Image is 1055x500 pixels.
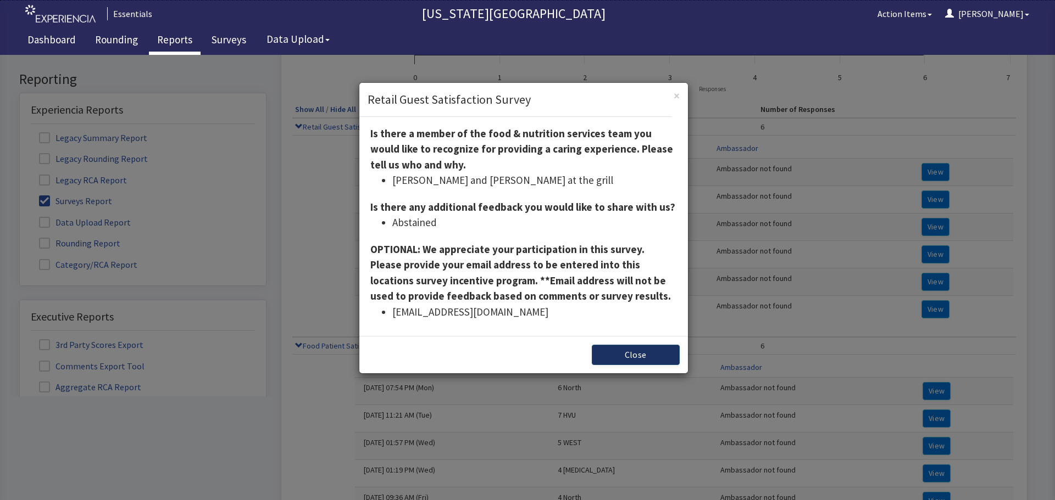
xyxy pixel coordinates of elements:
[939,3,1036,25] button: [PERSON_NAME]
[674,33,680,48] span: ×
[203,27,254,55] a: Surveys
[392,160,677,176] li: Abstained
[87,27,146,55] a: Rounding
[370,188,671,248] strong: OPTIONAL: We appreciate your participation in this survey. Please provide your email address to b...
[370,72,673,116] strong: Is there a member of the food & nutrition services team you would like to recognize for providing...
[370,145,675,159] strong: Is there any additional feedback you would like to share with us?
[674,35,680,47] button: Close
[368,36,674,53] h3: Retail Guest Satisfaction Survey
[107,7,152,20] div: Essentials
[392,249,677,265] li: [EMAIL_ADDRESS][DOMAIN_NAME]
[260,29,336,49] button: Data Upload
[25,5,96,23] img: experiencia_logo.png
[149,27,201,55] a: Reports
[392,117,677,133] li: [PERSON_NAME] and [PERSON_NAME] at the grill
[19,27,84,55] a: Dashboard
[592,290,680,310] button: Close
[157,5,871,23] p: [US_STATE][GEOGRAPHIC_DATA]
[871,3,939,25] button: Action Items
